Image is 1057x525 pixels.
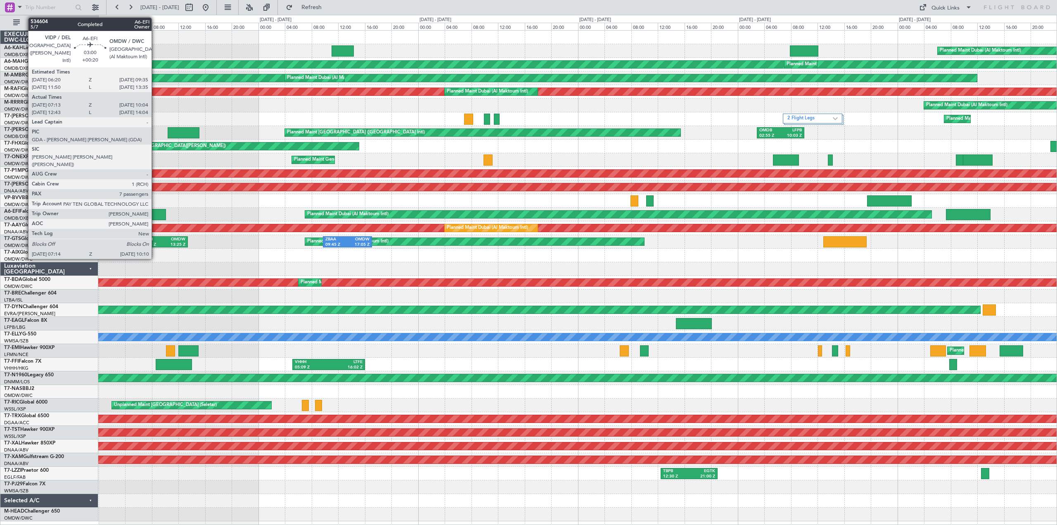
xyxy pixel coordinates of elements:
[579,17,611,24] div: [DATE] - [DATE]
[1004,23,1031,30] div: 16:00
[578,23,604,30] div: 00:00
[4,338,28,344] a: WMSA/SZB
[4,297,23,303] a: LTBA/ISL
[348,237,370,242] div: OMDW
[232,23,258,30] div: 20:00
[525,23,551,30] div: 16:00
[4,400,47,405] a: T7-RICGlobal 6000
[689,468,715,474] div: EGTK
[4,215,29,221] a: OMDB/DXB
[4,209,42,214] a: A6-EFIFalcon 7X
[781,133,802,139] div: 10:03 Z
[295,359,329,365] div: VHHH
[4,359,41,364] a: T7-FFIFalcon 7X
[4,86,21,91] span: M-RAFI
[4,59,24,64] span: A6-MAH
[4,365,28,371] a: VHHH/HKG
[4,332,36,337] a: T7-ELLYG-550
[871,23,897,30] div: 20:00
[21,20,87,26] span: All Aircraft
[4,441,21,446] span: T7-XAL
[4,79,33,85] a: OMDW/DWC
[4,52,29,58] a: OMDB/DXB
[4,133,29,140] a: OMDB/DXB
[294,5,329,10] span: Refresh
[282,1,332,14] button: Refresh
[4,147,33,153] a: OMDW/DWC
[141,237,163,242] div: VHHH
[931,4,960,12] div: Quick Links
[4,441,55,446] a: T7-XALHawker 850XP
[329,365,363,371] div: 16:02 Z
[4,332,22,337] span: T7-ELLY
[447,86,528,98] div: Planned Maint Dubai (Al Maktoum Intl)
[125,23,152,30] div: 04:00
[205,23,232,30] div: 16:00
[4,209,19,214] span: A6-EFI
[295,365,329,371] div: 05:09 Z
[348,242,370,248] div: 17:05 Z
[4,65,29,71] a: OMDB/DXB
[4,392,33,399] a: OMDW/DWC
[4,174,33,181] a: OMDW/DWC
[260,17,292,24] div: [DATE] - [DATE]
[4,509,24,514] span: M-HEAD
[926,99,1007,112] div: Planned Maint Dubai (Al Maktoum Intl)
[739,17,771,24] div: [DATE] - [DATE]
[4,291,57,296] a: T7-BREChallenger 604
[4,482,45,487] a: T7-PJ29Falcon 7X
[140,4,179,11] span: [DATE] - [DATE]
[4,318,47,323] a: T7-EAGLFalcon 8X
[4,413,21,418] span: T7-TRX
[178,23,205,30] div: 12:00
[4,73,53,78] a: M-AMBRGlobal 5000
[4,168,25,173] span: T7-P1MP
[759,128,781,133] div: OMDB
[163,242,185,248] div: 13:25 Z
[4,345,20,350] span: T7-EMI
[4,454,23,459] span: T7-XAM
[924,23,950,30] div: 04:00
[4,304,58,309] a: T7-DYNChallenger 604
[338,23,365,30] div: 12:00
[4,141,21,146] span: T7-FHX
[4,277,22,282] span: T7-BDA
[689,474,715,480] div: 21:00 Z
[4,256,33,262] a: OMDW/DWC
[915,1,976,14] button: Quick Links
[663,468,689,474] div: TBPB
[152,23,178,30] div: 08:00
[4,100,24,105] span: M-RRRR
[940,45,1021,57] div: Planned Maint Dubai (Al Maktoum Intl)
[498,23,524,30] div: 12:00
[4,304,23,309] span: T7-DYN
[4,461,28,467] a: DNAA/ABV
[898,23,924,30] div: 00:00
[4,45,55,50] a: A6-KAHLineage 1000
[4,86,50,91] a: M-RAFIGlobal 7500
[4,386,22,391] span: T7-NAS
[833,117,838,120] img: arrow-gray.svg
[4,236,49,241] a: T7-GTSGlobal 7500
[899,17,931,24] div: [DATE] - [DATE]
[4,182,52,187] span: T7-[PERSON_NAME]
[447,222,528,234] div: Planned Maint Dubai (Al Maktoum Intl)
[604,23,631,30] div: 04:00
[4,195,34,200] a: VP-BVVBBJ1
[4,427,20,432] span: T7-TST
[4,488,28,494] a: WMSA/SZB
[685,23,711,30] div: 16:00
[4,420,29,426] a: DGAA/ACC
[4,291,21,296] span: T7-BRE
[4,202,33,208] a: OMDW/DWC
[4,182,80,187] a: T7-[PERSON_NAME]Global 6000
[329,359,363,365] div: LTFE
[4,188,28,194] a: DNAA/ABV
[4,468,49,473] a: T7-LZZIPraetor 600
[787,115,833,122] label: 2 Flight Legs
[163,237,185,242] div: OMDW
[4,161,33,167] a: OMDW/DWC
[4,73,25,78] span: M-AMBR
[9,16,90,29] button: All Aircraft
[4,509,60,514] a: M-HEADChallenger 650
